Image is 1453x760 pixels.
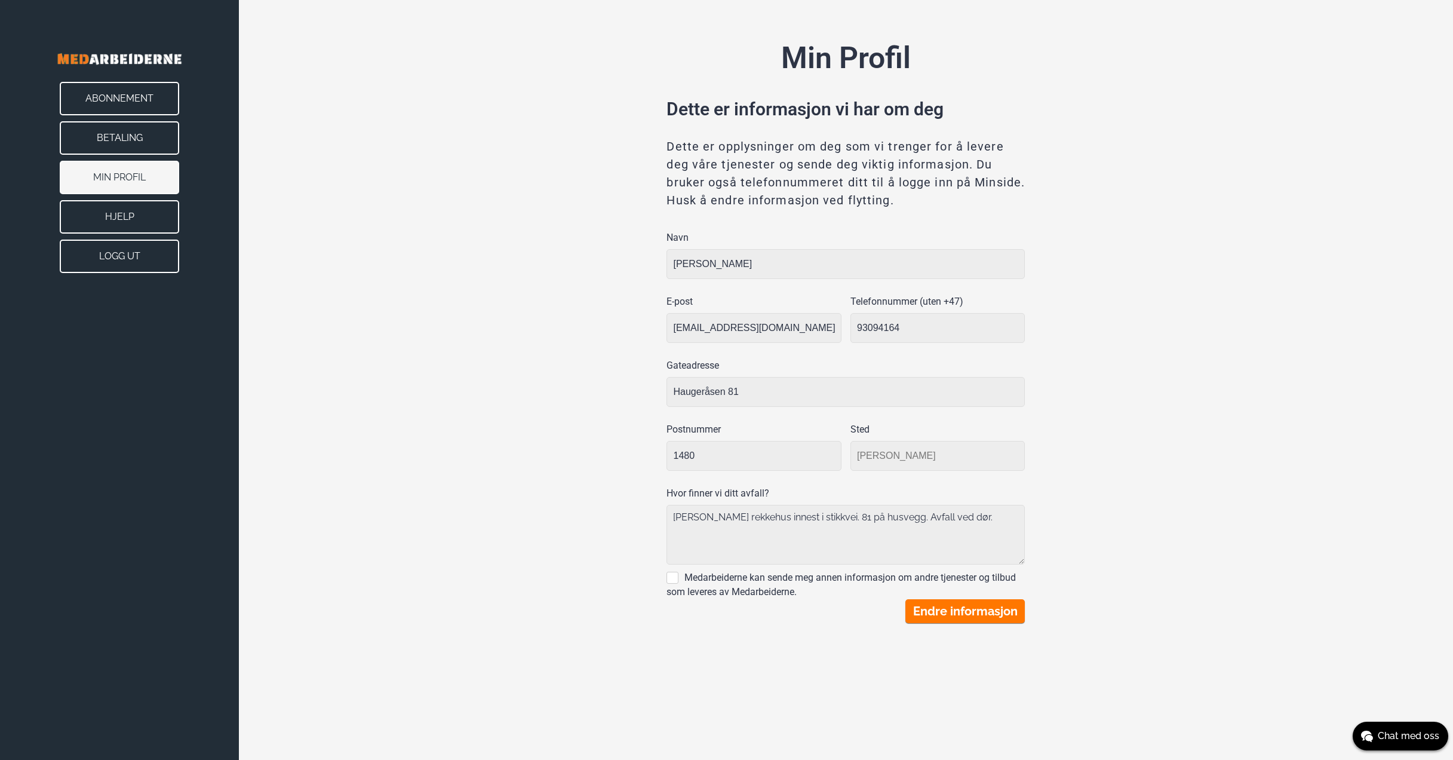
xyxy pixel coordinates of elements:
p: Navn [666,231,1025,245]
button: Min Profil [60,161,179,194]
p: Dette er opplysninger om deg som vi trenger for å levere deg våre tjenester og sende deg viktig i... [666,137,1025,209]
button: Chat med oss [1353,722,1448,750]
button: Abonnement [60,82,179,115]
span: Chat med oss [1378,729,1439,743]
button: Logg ut [60,240,179,273]
img: Banner [24,36,215,82]
span: Medarbeiderne kan sende meg annen informasjon om andre tjenester og tilbud som leveres av Medarbe... [666,572,1016,597]
p: Sted [850,422,1025,437]
p: E-post [666,295,841,309]
textarea: [PERSON_NAME] rekkehus innest i stikkvei. 81 på husvegg. Avfall ved dør. [666,505,1025,565]
h2: Dette er informasjon vi har om deg [666,96,1025,122]
button: Endre informasjon [905,599,1025,623]
button: Betaling [60,121,179,155]
h1: Min Profil [666,36,1025,81]
p: Telefonnummer (uten +47) [850,295,1025,309]
button: Hjelp [60,200,179,234]
p: Hvor finner vi ditt avfall? [666,486,1025,501]
p: Gateadresse [666,358,1025,373]
p: Postnummer [666,422,841,437]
